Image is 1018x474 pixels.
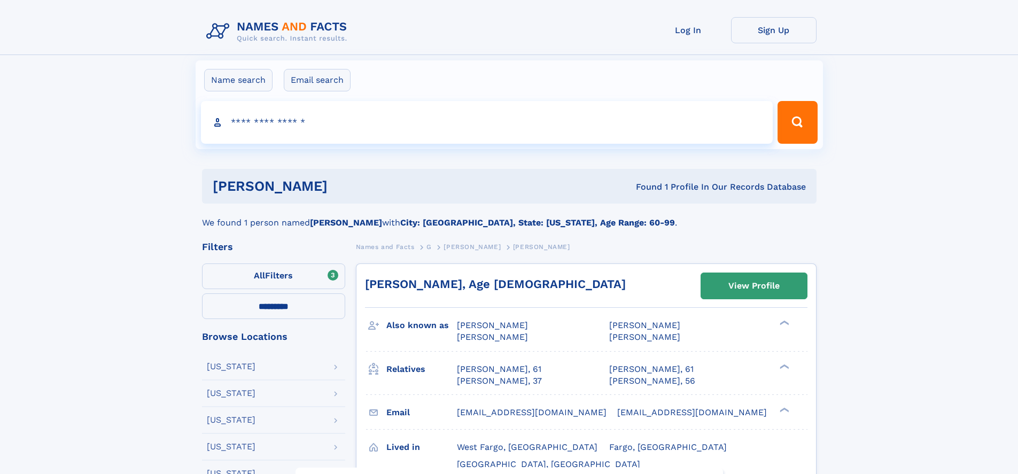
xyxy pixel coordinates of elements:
span: G [426,243,432,251]
img: Logo Names and Facts [202,17,356,46]
h3: Lived in [386,438,457,456]
a: [PERSON_NAME], Age [DEMOGRAPHIC_DATA] [365,277,626,291]
span: [PERSON_NAME] [609,320,680,330]
label: Email search [284,69,351,91]
div: [US_STATE] [207,362,255,371]
b: City: [GEOGRAPHIC_DATA], State: [US_STATE], Age Range: 60-99 [400,217,675,228]
a: [PERSON_NAME], 61 [457,363,541,375]
span: [PERSON_NAME] [457,320,528,330]
div: We found 1 person named with . [202,204,817,229]
label: Name search [204,69,273,91]
span: [PERSON_NAME] [513,243,570,251]
a: View Profile [701,273,807,299]
div: [US_STATE] [207,416,255,424]
span: [EMAIL_ADDRESS][DOMAIN_NAME] [617,407,767,417]
button: Search Button [778,101,817,144]
div: ❯ [777,406,790,413]
input: search input [201,101,773,144]
span: [GEOGRAPHIC_DATA], [GEOGRAPHIC_DATA] [457,459,640,469]
div: [US_STATE] [207,389,255,398]
div: Filters [202,242,345,252]
a: Names and Facts [356,240,415,253]
div: ❯ [777,363,790,370]
div: Found 1 Profile In Our Records Database [481,181,806,193]
a: [PERSON_NAME], 61 [609,363,694,375]
a: Log In [646,17,731,43]
span: Fargo, [GEOGRAPHIC_DATA] [609,442,727,452]
div: Browse Locations [202,332,345,341]
span: All [254,270,265,281]
a: G [426,240,432,253]
b: [PERSON_NAME] [310,217,382,228]
span: [EMAIL_ADDRESS][DOMAIN_NAME] [457,407,607,417]
a: Sign Up [731,17,817,43]
label: Filters [202,263,345,289]
span: [PERSON_NAME] [457,332,528,342]
div: [US_STATE] [207,442,255,451]
span: [PERSON_NAME] [444,243,501,251]
h3: Email [386,403,457,422]
a: [PERSON_NAME], 37 [457,375,542,387]
a: [PERSON_NAME], 56 [609,375,695,387]
span: [PERSON_NAME] [609,332,680,342]
h3: Relatives [386,360,457,378]
h1: [PERSON_NAME] [213,180,482,193]
div: View Profile [728,274,780,298]
span: West Fargo, [GEOGRAPHIC_DATA] [457,442,597,452]
a: [PERSON_NAME] [444,240,501,253]
h3: Also known as [386,316,457,335]
div: ❯ [777,320,790,327]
